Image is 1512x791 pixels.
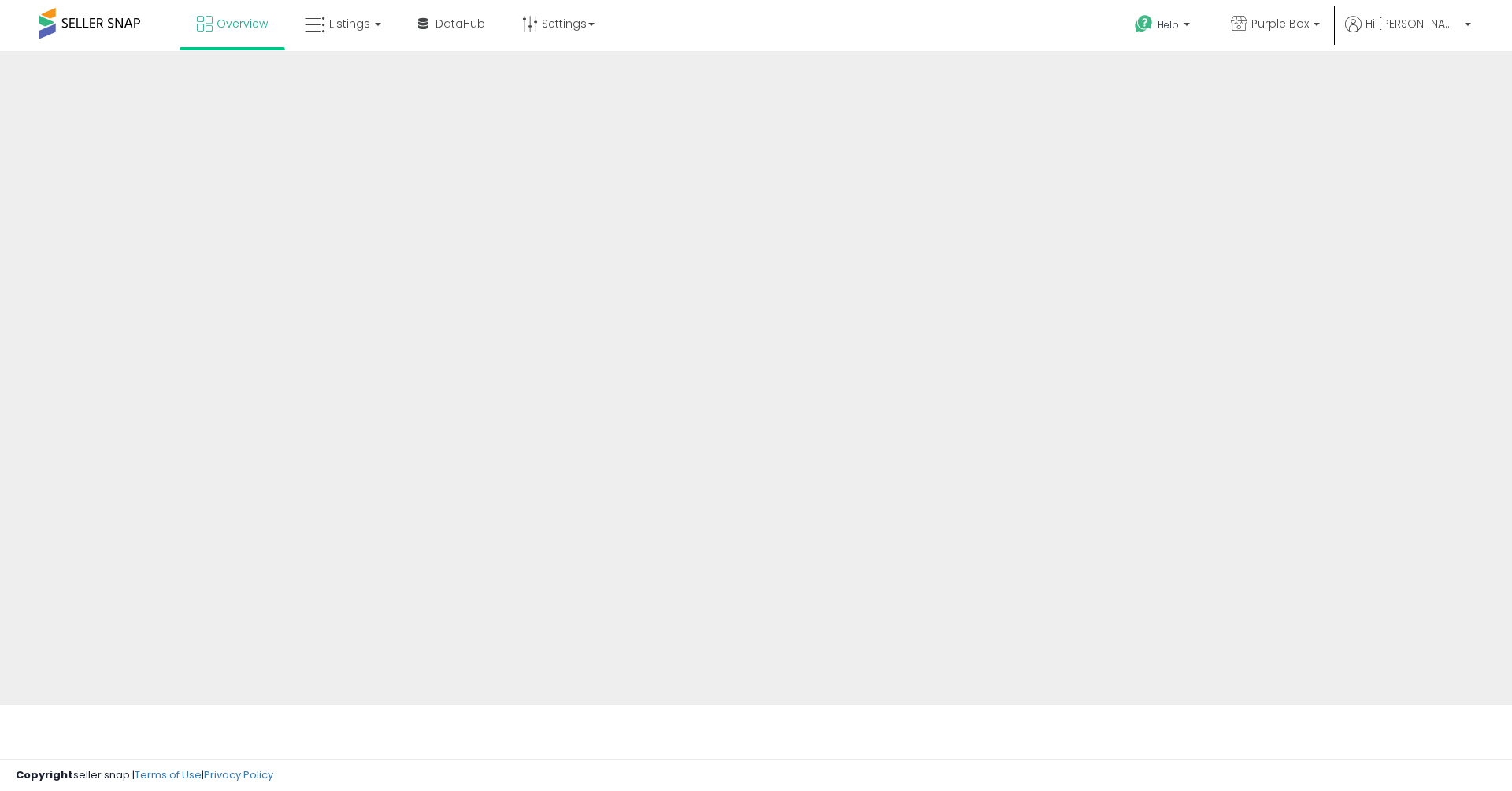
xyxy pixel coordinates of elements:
i: Get Help [1134,14,1154,34]
span: Overview [217,16,268,32]
span: DataHub [435,16,485,32]
a: Help [1122,2,1206,51]
span: Hi [PERSON_NAME] [1366,16,1460,32]
a: Hi [PERSON_NAME] [1345,16,1471,51]
span: Listings [329,16,370,32]
span: Purple Box [1251,16,1309,32]
span: Help [1158,18,1179,32]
